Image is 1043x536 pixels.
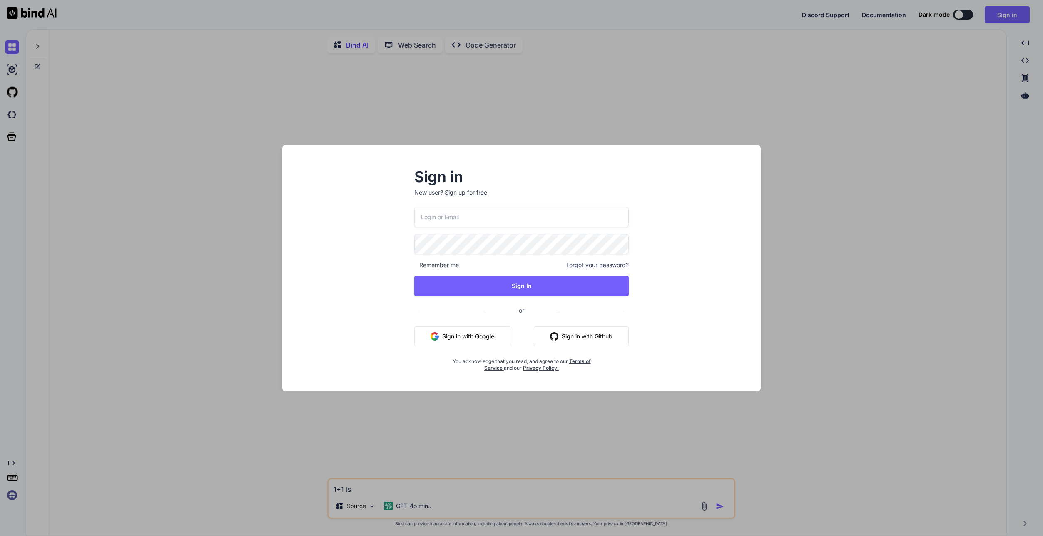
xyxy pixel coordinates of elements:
[414,170,629,183] h2: Sign in
[431,332,439,341] img: google
[523,365,559,371] a: Privacy Policy.
[484,358,591,371] a: Terms of Service
[414,326,510,346] button: Sign in with Google
[450,353,593,371] div: You acknowledge that you read, and agree to our and our
[414,207,629,227] input: Login or Email
[534,326,629,346] button: Sign in with Github
[550,332,558,341] img: github
[414,276,629,296] button: Sign In
[414,188,629,207] p: New user?
[414,261,459,269] span: Remember me
[566,261,629,269] span: Forgot your password?
[445,188,487,197] div: Sign up for free
[485,300,558,321] span: or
